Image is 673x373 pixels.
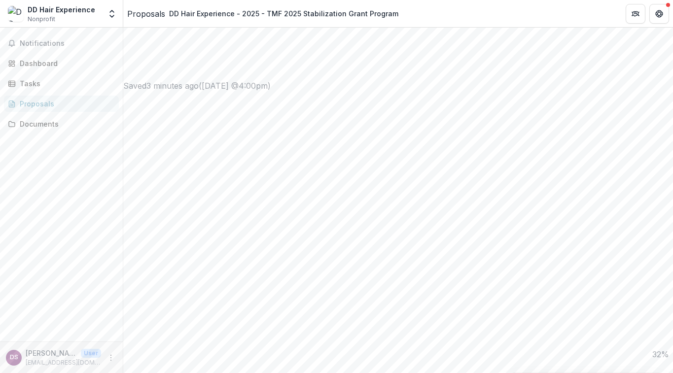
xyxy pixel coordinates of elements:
[105,352,117,364] button: More
[20,119,111,129] div: Documents
[28,4,95,15] div: DD Hair Experience
[169,8,398,19] div: DD Hair Experience - 2025 - TMF 2025 Stabilization Grant Program
[26,348,77,358] p: [PERSON_NAME]
[626,4,645,24] button: Partners
[4,55,119,71] a: Dashboard
[10,354,18,361] div: Dior Smith
[20,78,111,89] div: Tasks
[123,80,673,92] div: Saved 3 minutes ago ( [DATE] @ 4:00pm )
[4,75,119,92] a: Tasks
[20,39,115,48] span: Notifications
[127,6,402,21] nav: breadcrumb
[81,349,101,358] p: User
[4,35,119,51] button: Notifications
[20,58,111,68] div: Dashboard
[26,358,101,367] p: [EMAIL_ADDRESS][DOMAIN_NAME]
[28,15,55,24] span: Nonprofit
[652,348,669,360] p: 32 %
[649,4,669,24] button: Get Help
[4,116,119,132] a: Documents
[20,99,111,109] div: Proposals
[8,6,24,22] img: DD Hair Experience
[4,96,119,112] a: Proposals
[105,4,119,24] button: Open entity switcher
[127,8,165,20] a: Proposals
